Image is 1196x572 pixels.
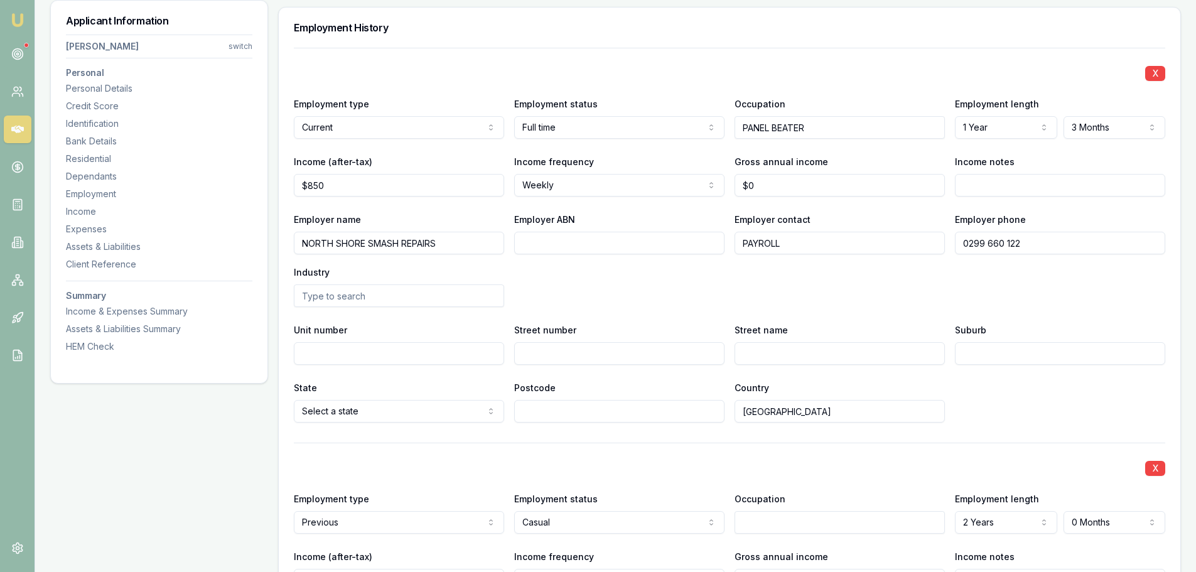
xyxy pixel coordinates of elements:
[10,13,25,28] img: emu-icon-u.png
[66,323,252,335] div: Assets & Liabilities Summary
[294,382,317,393] label: State
[735,551,828,562] label: Gross annual income
[294,551,372,562] label: Income (after-tax)
[294,174,504,197] input: $
[955,494,1039,504] label: Employment length
[1145,461,1165,476] button: X
[955,99,1039,109] label: Employment length
[735,382,769,393] label: Country
[66,82,252,95] div: Personal Details
[66,153,252,165] div: Residential
[735,325,788,335] label: Street name
[294,325,347,335] label: Unit number
[735,214,811,225] label: Employer contact
[514,551,594,562] label: Income frequency
[66,340,252,353] div: HEM Check
[66,205,252,218] div: Income
[735,494,785,504] label: Occupation
[294,494,369,504] label: Employment type
[735,99,785,109] label: Occupation
[514,99,598,109] label: Employment status
[955,551,1015,562] label: Income notes
[514,156,594,167] label: Income frequency
[66,188,252,200] div: Employment
[514,382,556,393] label: Postcode
[294,156,372,167] label: Income (after-tax)
[66,291,252,300] h3: Summary
[514,214,575,225] label: Employer ABN
[66,100,252,112] div: Credit Score
[66,170,252,183] div: Dependants
[294,23,1165,33] h3: Employment History
[514,494,598,504] label: Employment status
[66,117,252,130] div: Identification
[294,214,361,225] label: Employer name
[66,16,252,26] h3: Applicant Information
[294,267,330,278] label: Industry
[66,258,252,271] div: Client Reference
[66,40,139,53] div: [PERSON_NAME]
[294,99,369,109] label: Employment type
[514,325,576,335] label: Street number
[66,135,252,148] div: Bank Details
[735,156,828,167] label: Gross annual income
[1145,66,1165,81] button: X
[294,284,504,307] input: Type to search
[955,156,1015,167] label: Income notes
[955,325,986,335] label: Suburb
[66,240,252,253] div: Assets & Liabilities
[66,223,252,235] div: Expenses
[229,41,252,51] div: switch
[735,174,945,197] input: $
[66,305,252,318] div: Income & Expenses Summary
[66,68,252,77] h3: Personal
[955,214,1026,225] label: Employer phone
